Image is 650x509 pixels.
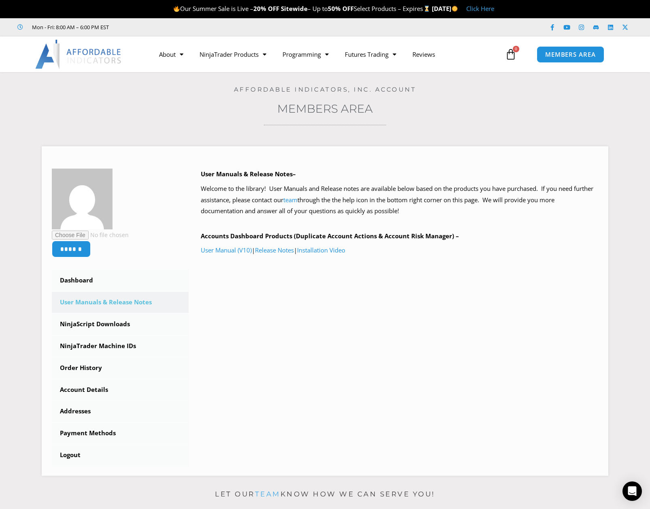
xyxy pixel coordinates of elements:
[432,4,458,13] strong: [DATE]
[404,45,443,64] a: Reviews
[283,196,297,204] a: team
[281,4,308,13] strong: Sitewide
[466,4,494,13] a: Click Here
[253,4,279,13] strong: 20% OFF
[274,45,337,64] a: Programming
[513,46,519,52] span: 0
[120,23,242,31] iframe: Customer reviews powered by Trustpilot
[201,245,599,256] p: | |
[255,246,294,254] a: Release Notes
[337,45,404,64] a: Futures Trading
[174,6,180,12] img: 🔥
[30,22,109,32] span: Mon - Fri: 8:00 AM – 6:00 PM EST
[52,270,189,291] a: Dashboard
[151,45,191,64] a: About
[201,183,599,217] p: Welcome to the library! User Manuals and Release notes are available below based on the products ...
[42,488,608,501] p: Let our know how we can serve you!
[35,40,122,69] img: LogoAI | Affordable Indicators – NinjaTrader
[201,246,252,254] a: User Manual (V10)
[452,6,458,12] img: 🌞
[424,6,430,12] img: ⌛
[277,102,373,115] a: Members Area
[493,43,529,66] a: 0
[545,51,596,58] span: MEMBERS AREA
[52,314,189,335] a: NinjaScript Downloads
[191,45,274,64] a: NinjaTrader Products
[297,246,345,254] a: Installation Video
[52,401,189,422] a: Addresses
[255,490,280,498] a: team
[52,292,189,313] a: User Manuals & Release Notes
[201,232,459,240] b: Accounts Dashboard Products (Duplicate Account Actions & Account Risk Manager) –
[234,86,416,93] a: Affordable Indicators, Inc. Account
[328,4,354,13] strong: 50% OFF
[52,423,189,444] a: Payment Methods
[52,357,189,379] a: Order History
[151,45,503,64] nav: Menu
[537,46,604,63] a: MEMBERS AREA
[173,4,431,13] span: Our Summer Sale is Live – – Up to Select Products – Expires
[52,445,189,466] a: Logout
[52,336,189,357] a: NinjaTrader Machine IDs
[52,379,189,400] a: Account Details
[622,481,642,501] div: Open Intercom Messenger
[52,270,189,466] nav: Account pages
[52,169,113,229] img: d2117ace48cef559e8e15ce27b86871a5a46866aa7b6571df7220bbf9761b8e6
[201,170,296,178] b: User Manuals & Release Notes–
